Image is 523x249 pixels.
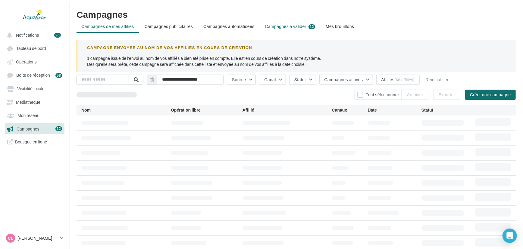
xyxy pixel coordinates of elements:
a: Mon réseau [4,110,66,121]
span: Campagnes automatisées [203,24,254,29]
a: Visibilité locale [4,83,66,94]
div: Open Intercom Messenger [503,229,517,243]
div: 26 [54,33,61,38]
div: Opération libre [171,107,243,113]
div: 12 [55,126,62,131]
span: Campagnes à valider [265,23,306,29]
button: Exporter [433,90,460,100]
span: Mes brouillons [326,24,354,29]
div: Affilié [243,107,332,113]
span: Opérations [16,59,36,64]
button: Réinitialiser [423,76,451,83]
span: Campagnes [17,126,39,131]
div: 12 [308,24,315,29]
h1: Campagnes [77,10,516,19]
button: Canal [259,75,286,85]
button: Source [227,75,256,85]
div: CAMPAGNE ENVOYEE AU NOM DE VOS AFFILIES EN COURS DE CREATION [87,45,506,51]
span: Campagnes publicitaires [145,24,193,29]
a: Tableau de bord [4,43,66,54]
span: Notifications [16,32,39,38]
a: Médiathèque [4,97,66,107]
p: 1 campagne issue de l'envoi au nom de vos affiliés a bien été prise en compte. Elle est en cours ... [87,55,506,67]
p: [PERSON_NAME] [17,235,58,241]
a: 12 [55,125,62,132]
button: Archiver [402,90,428,100]
div: (68 affiliés) [394,77,415,82]
button: Créer une campagne [465,90,516,100]
button: Affiliés(68 affiliés) [376,75,420,85]
a: Opérations [4,56,66,67]
span: Campagnes actives [324,77,363,82]
a: CL [PERSON_NAME] [5,232,64,244]
div: 58 [55,73,62,78]
span: Mon réseau [17,113,39,118]
span: Boîte de réception [16,73,50,78]
a: Boutique en ligne [4,137,66,147]
span: Médiathèque [16,100,40,105]
div: Nom [81,107,171,113]
span: Boutique en ligne [15,139,47,145]
button: Statut [289,75,316,85]
span: CL [8,235,14,241]
a: Boîte de réception 58 [4,69,66,81]
div: Canaux [332,107,368,113]
button: Campagnes actives [319,75,373,85]
div: Statut [421,107,475,113]
a: Campagnes 12 [4,123,66,134]
button: Notifications 26 [4,29,63,40]
span: Visibilité locale [17,86,45,91]
button: Tout sélectionner [355,90,402,100]
div: Date [368,107,421,113]
span: Tableau de bord [16,46,46,51]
